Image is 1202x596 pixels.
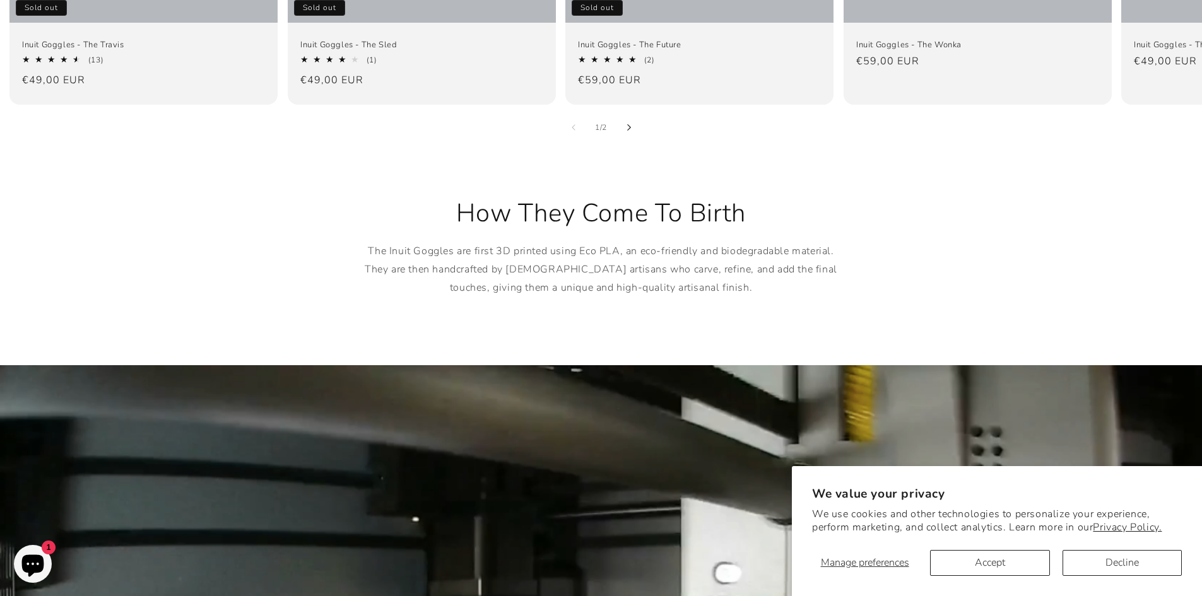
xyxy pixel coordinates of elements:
span: 1 [595,121,600,134]
a: Privacy Policy. [1093,520,1162,534]
button: Decline [1063,550,1182,576]
button: Accept [930,550,1049,576]
span: 2 [602,121,607,134]
h2: We value your privacy [812,486,1182,502]
p: We use cookies and other technologies to personalize your experience, perform marketing, and coll... [812,508,1182,534]
a: Inuit Goggles - The Travis [22,39,265,50]
a: Inuit Goggles - The Future [578,39,821,50]
a: Inuit Goggles - The Wonka [856,39,1099,50]
button: Slide right [615,114,643,141]
button: Slide left [560,114,587,141]
inbox-online-store-chat: Shopify online store chat [10,545,56,586]
p: The Inuit Goggles are first 3D printed using Eco PLA, an eco-friendly and biodegradable material.... [355,242,847,296]
a: Inuit Goggles - The Sled [300,39,543,50]
span: Manage preferences [821,556,909,570]
span: / [600,121,603,134]
button: Manage preferences [812,550,917,576]
h2: How They Come To Birth [355,197,847,230]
